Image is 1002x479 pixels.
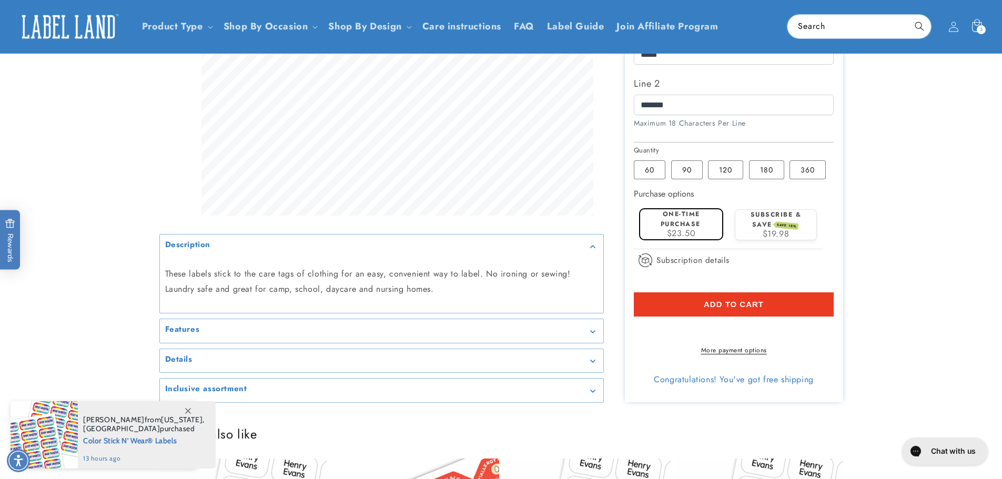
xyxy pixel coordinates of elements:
[7,449,30,472] div: Accessibility Menu
[160,349,603,372] summary: Details
[159,426,843,442] h2: You may also like
[634,118,834,129] div: Maximum 18 Characters Per Line
[83,424,160,433] span: [GEOGRAPHIC_DATA]
[422,21,501,33] span: Care instructions
[790,160,826,179] label: 360
[634,292,834,317] button: Add to cart
[160,319,603,343] summary: Features
[634,145,660,156] legend: Quantity
[416,14,508,39] a: Care instructions
[671,160,703,179] label: 90
[224,21,308,33] span: Shop By Occasion
[514,21,534,33] span: FAQ
[749,160,784,179] label: 180
[8,395,133,426] iframe: Sign Up via Text for Offers
[165,266,598,297] p: These labels stick to the care tags of clothing for an easy, convenient way to label. No ironing ...
[165,384,247,394] h2: Inclusive assortment
[136,14,217,39] summary: Product Type
[634,374,834,385] div: Congratulations! You've got free shipping
[165,324,200,335] h2: Features
[634,188,694,200] label: Purchase options
[160,235,603,258] summary: Description
[328,19,401,33] a: Shop By Design
[12,6,125,47] a: Label Land
[634,160,665,179] label: 60
[897,434,991,468] iframe: Gorgias live chat messenger
[610,14,724,39] a: Join Affiliate Program
[667,227,696,239] span: $23.50
[83,433,205,446] span: Color Stick N' Wear® Labels
[656,254,730,267] span: Subscription details
[775,221,798,230] span: SAVE 15%
[161,415,203,424] span: [US_STATE]
[616,21,718,33] span: Join Affiliate Program
[908,15,931,38] button: Search
[634,75,834,92] label: Line 2
[165,354,193,364] h2: Details
[708,160,743,179] label: 120
[980,25,983,34] span: 3
[547,21,604,33] span: Label Guide
[16,11,121,43] img: Label Land
[751,210,802,229] label: Subscribe & save
[165,240,211,250] h2: Description
[322,14,416,39] summary: Shop By Design
[142,19,203,33] a: Product Type
[83,415,205,433] span: from , purchased
[763,228,790,240] span: $19.98
[83,454,205,463] span: 13 hours ago
[5,218,15,262] span: Rewards
[704,300,764,309] span: Add to cart
[541,14,611,39] a: Label Guide
[661,209,701,229] label: One-time purchase
[160,379,603,402] summary: Inclusive assortment
[508,14,541,39] a: FAQ
[217,14,322,39] summary: Shop By Occasion
[634,345,834,355] a: More payment options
